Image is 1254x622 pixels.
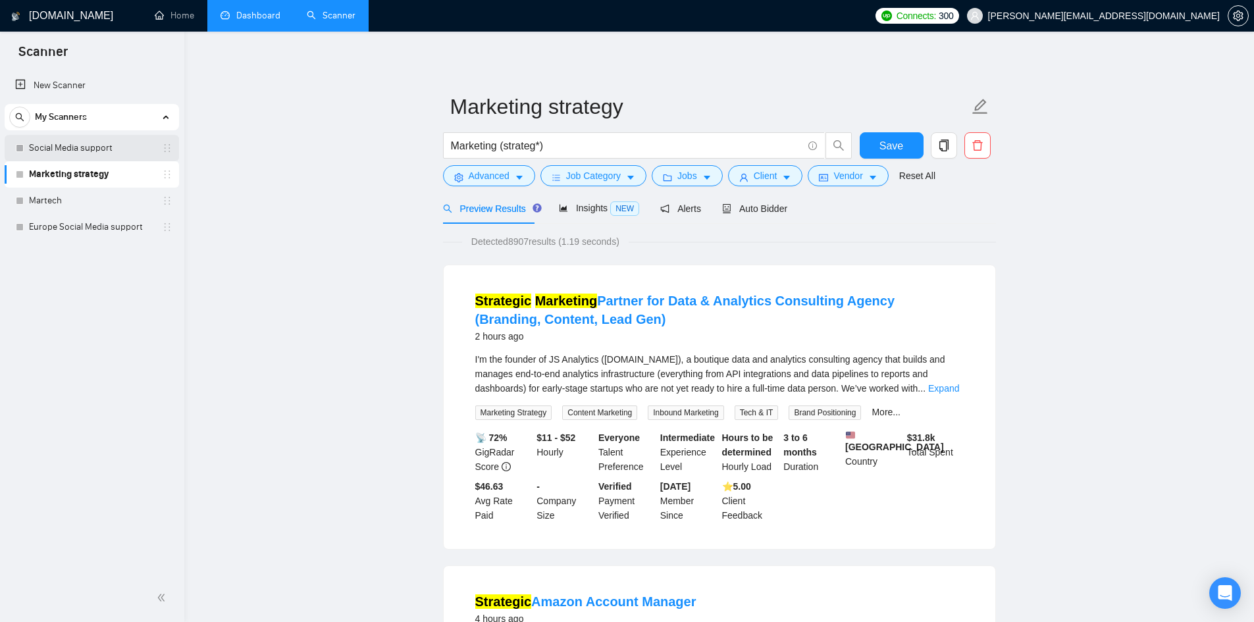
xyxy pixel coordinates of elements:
[739,172,748,182] span: user
[610,201,639,216] span: NEW
[536,481,540,492] b: -
[754,168,777,183] span: Client
[845,430,944,452] b: [GEOGRAPHIC_DATA]
[860,132,924,159] button: Save
[596,479,658,523] div: Payment Verified
[155,10,194,21] a: homeHome
[473,430,535,474] div: GigRadar Score
[648,405,723,420] span: Inbound Marketing
[722,481,751,492] b: ⭐️ 5.00
[722,203,787,214] span: Auto Bidder
[660,432,715,443] b: Intermediate
[1228,11,1248,21] span: setting
[475,594,532,609] mark: Strategic
[879,138,903,154] span: Save
[9,107,30,128] button: search
[515,172,524,182] span: caret-down
[5,72,179,99] li: New Scanner
[157,591,170,604] span: double-left
[552,172,561,182] span: bars
[8,42,78,70] span: Scanner
[677,168,697,183] span: Jobs
[11,6,20,27] img: logo
[162,195,172,206] span: holder
[475,294,895,326] a: Strategic MarketingPartner for Data & Analytics Consulting Agency (Branding, Content, Lead Gen)
[15,72,169,99] a: New Scanner
[162,169,172,180] span: holder
[598,481,632,492] b: Verified
[443,165,535,186] button: settingAdvancedcaret-down
[450,90,969,123] input: Scanner name...
[5,104,179,240] li: My Scanners
[454,172,463,182] span: setting
[702,172,712,182] span: caret-down
[972,98,989,115] span: edit
[660,481,691,492] b: [DATE]
[663,172,672,182] span: folder
[475,405,552,420] span: Marketing Strategy
[1228,5,1249,26] button: setting
[808,142,817,150] span: info-circle
[899,168,935,183] a: Reset All
[540,165,646,186] button: barsJob Categorycaret-down
[833,168,862,183] span: Vendor
[897,9,936,23] span: Connects:
[783,432,817,457] b: 3 to 6 months
[443,204,452,213] span: search
[475,352,964,396] div: I'm the founder of JS Analytics ([DOMAIN_NAME]), a boutique data and analytics consulting agency ...
[562,405,637,420] span: Content Marketing
[531,202,543,214] div: Tooltip anchor
[728,165,803,186] button: userClientcaret-down
[462,234,629,249] span: Detected 8907 results (1.19 seconds)
[939,9,953,23] span: 300
[469,168,509,183] span: Advanced
[781,430,843,474] div: Duration
[843,430,904,474] div: Country
[719,479,781,523] div: Client Feedback
[918,383,926,394] span: ...
[719,430,781,474] div: Hourly Load
[162,143,172,153] span: holder
[598,432,640,443] b: Everyone
[1209,577,1241,609] div: Open Intercom Messenger
[970,11,980,20] span: user
[904,430,966,474] div: Total Spent
[825,132,852,159] button: search
[907,432,935,443] b: $ 31.8k
[826,140,851,151] span: search
[29,188,154,214] a: Martech
[536,432,575,443] b: $11 - $52
[502,462,511,471] span: info-circle
[475,432,508,443] b: 📡 72%
[559,203,639,213] span: Insights
[808,165,888,186] button: idcardVendorcaret-down
[660,204,669,213] span: notification
[29,161,154,188] a: Marketing strategy
[928,383,959,394] a: Expand
[596,430,658,474] div: Talent Preference
[658,479,719,523] div: Member Since
[35,104,87,130] span: My Scanners
[475,481,504,492] b: $46.63
[931,140,956,151] span: copy
[221,10,280,21] a: dashboardDashboard
[473,479,535,523] div: Avg Rate Paid
[626,172,635,182] span: caret-down
[658,430,719,474] div: Experience Level
[29,214,154,240] a: Europe Social Media support
[881,11,892,21] img: upwork-logo.png
[735,405,779,420] span: Tech & IT
[782,172,791,182] span: caret-down
[660,203,701,214] span: Alerts
[534,430,596,474] div: Hourly
[965,140,990,151] span: delete
[868,172,877,182] span: caret-down
[559,203,568,213] span: area-chart
[534,479,596,523] div: Company Size
[1228,11,1249,21] a: setting
[162,222,172,232] span: holder
[535,294,597,308] mark: Marketing
[819,172,828,182] span: idcard
[443,203,538,214] span: Preview Results
[475,328,964,344] div: 2 hours ago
